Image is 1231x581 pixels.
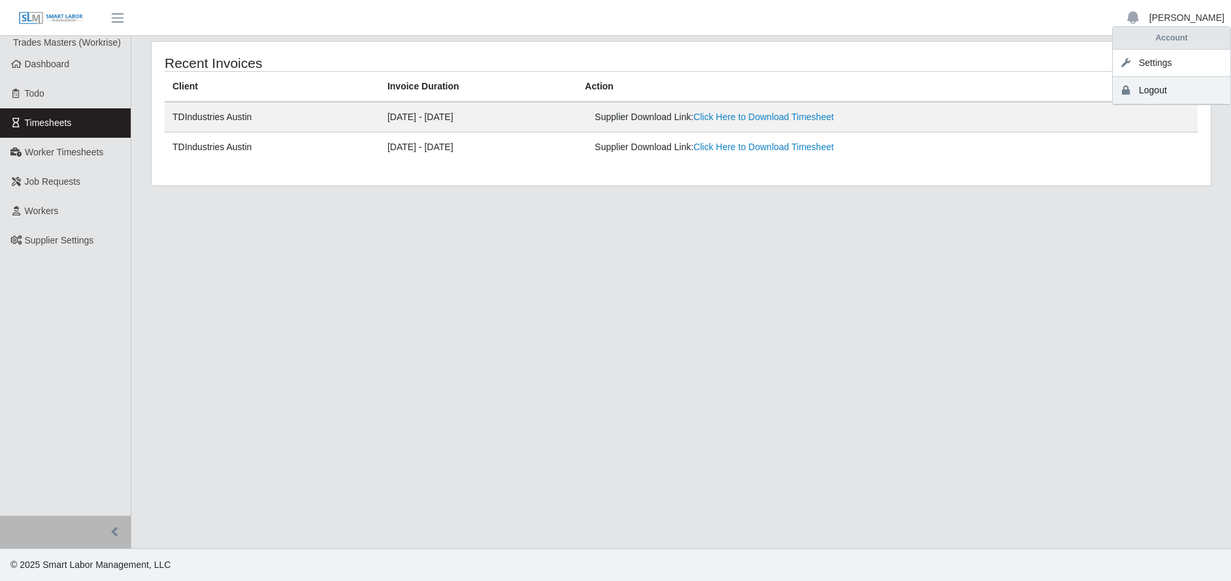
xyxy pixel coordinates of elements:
a: Settings [1113,50,1230,77]
td: [DATE] - [DATE] [380,102,577,133]
td: TDIndustries Austin [165,133,380,163]
span: Trades Masters (Workrise) [13,37,121,48]
td: TDIndustries Austin [165,102,380,133]
th: Action [577,72,1198,102]
td: [DATE] - [DATE] [380,133,577,163]
span: Worker Timesheets [25,147,103,157]
span: Dashboard [25,59,70,69]
a: Click Here to Download Timesheet [693,112,834,122]
div: Supplier Download Link: [595,140,978,154]
h4: Recent Invoices [165,55,583,71]
div: Supplier Download Link: [595,110,978,124]
a: Click Here to Download Timesheet [693,142,834,152]
th: Invoice Duration [380,72,577,102]
span: © 2025 Smart Labor Management, LLC [10,559,171,570]
th: Client [165,72,380,102]
span: Timesheets [25,118,72,128]
span: Supplier Settings [25,235,94,245]
a: [PERSON_NAME] [1149,11,1224,25]
span: Todo [25,88,44,99]
a: Logout [1113,77,1230,104]
span: Workers [25,206,59,216]
img: SLM Logo [18,11,84,25]
strong: Account [1156,33,1188,42]
span: Job Requests [25,176,81,187]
